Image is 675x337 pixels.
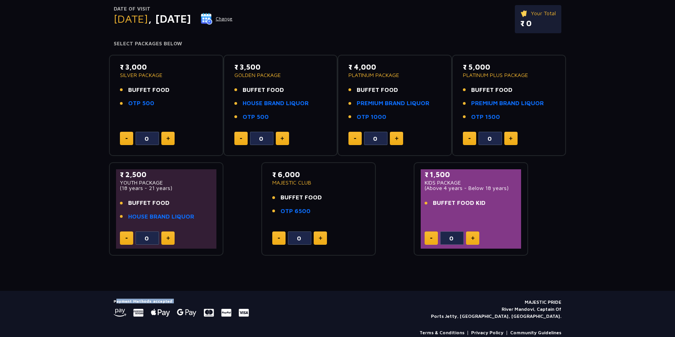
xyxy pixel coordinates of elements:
[463,72,555,78] p: PLATINUM PLUS PACKAGE
[128,86,170,95] span: BUFFET FOOD
[120,72,212,78] p: SILVER PACKAGE
[280,136,284,140] img: plus
[348,72,441,78] p: PLATINUM PACKAGE
[471,86,512,95] span: BUFFET FOOD
[520,9,556,18] p: Your Total
[471,329,504,336] a: Privacy Policy
[234,72,327,78] p: GOLDEN PACKAGE
[468,138,471,139] img: minus
[278,238,280,239] img: minus
[354,138,356,139] img: minus
[433,199,486,208] span: BUFFET FOOD KID
[120,169,212,180] p: ₹ 2,500
[510,329,561,336] a: Community Guidelines
[243,99,309,108] a: HOUSE BRAND LIQUOR
[148,12,191,25] span: , [DATE]
[272,180,365,185] p: MAJESTIC CLUB
[166,136,170,140] img: plus
[395,136,398,140] img: plus
[520,9,529,18] img: ticket
[114,41,561,47] h4: Select Packages Below
[240,138,242,139] img: minus
[128,212,194,221] a: HOUSE BRAND LIQUOR
[471,99,544,108] a: PREMIUM BRAND LIQUOR
[430,238,432,239] img: minus
[357,113,386,122] a: OTP 1000
[128,199,170,208] span: BUFFET FOOD
[114,5,233,13] p: Date of Visit
[120,180,212,185] p: YOUTH PACKAGE
[348,62,441,72] p: ₹ 4,000
[125,138,128,139] img: minus
[471,236,475,240] img: plus
[125,238,128,239] img: minus
[319,236,322,240] img: plus
[200,13,233,25] button: Change
[120,62,212,72] p: ₹ 3,000
[463,62,555,72] p: ₹ 5,000
[509,136,512,140] img: plus
[234,62,327,72] p: ₹ 3,500
[357,99,429,108] a: PREMIUM BRAND LIQUOR
[425,185,517,191] p: (Above 4 years - Below 18 years)
[272,169,365,180] p: ₹ 6,000
[114,299,249,303] h5: Payment Methods accepted
[243,86,284,95] span: BUFFET FOOD
[120,185,212,191] p: (18 years - 21 years)
[166,236,170,240] img: plus
[128,99,154,108] a: OTP 500
[243,113,269,122] a: OTP 500
[431,299,561,320] p: MAJESTIC PRIDE River Mandovi, Captain Of Ports Jetty, [GEOGRAPHIC_DATA], [GEOGRAPHIC_DATA].
[471,113,500,122] a: OTP 1500
[425,169,517,180] p: ₹ 1,500
[280,193,322,202] span: BUFFET FOOD
[357,86,398,95] span: BUFFET FOOD
[420,329,464,336] a: Terms & Conditions
[425,180,517,185] p: KIDS PACKAGE
[114,12,148,25] span: [DATE]
[520,18,556,29] p: ₹ 0
[280,207,311,216] a: OTP 6500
